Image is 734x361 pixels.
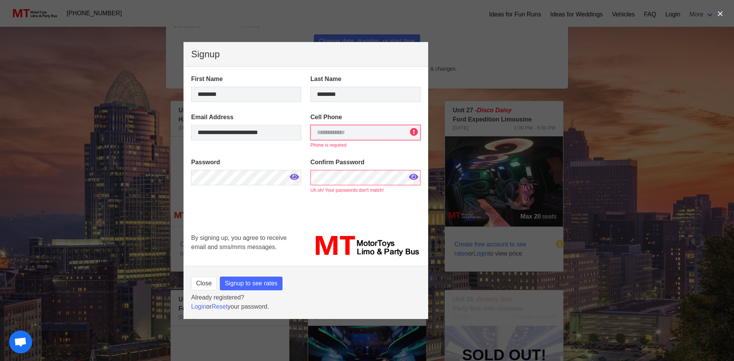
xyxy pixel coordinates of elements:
[310,158,421,167] label: Confirm Password
[187,229,306,263] div: By signing up, you agree to receive email and sms/mms messages.
[9,330,32,353] a: Open chat
[191,158,301,167] label: Password
[191,303,206,310] a: Login
[191,293,421,302] p: Already registered?
[310,113,421,122] label: Cell Phone
[225,279,278,288] span: Signup to see rates
[310,187,421,194] p: Uh oh! Your passwords don't match!
[310,74,421,84] label: Last Name
[211,303,227,310] a: Reset
[191,74,301,84] label: First Name
[191,302,421,311] p: or your password.
[310,233,421,259] img: MT_logo_name.png
[191,203,307,260] iframe: reCAPTCHA
[220,277,283,290] button: Signup to see rates
[310,142,421,149] p: Phone is required
[191,277,217,290] button: Close
[191,50,421,59] p: Signup
[191,113,301,122] label: Email Address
